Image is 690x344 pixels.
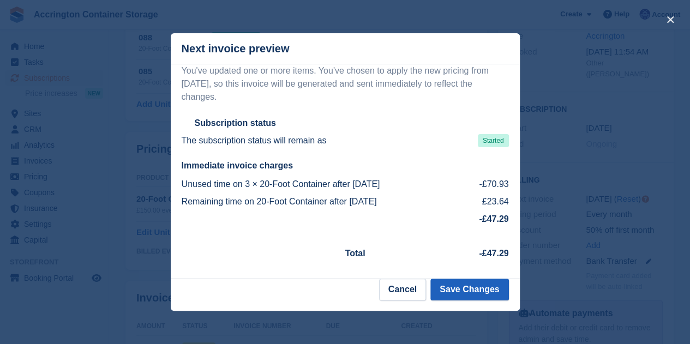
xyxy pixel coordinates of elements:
h2: Subscription status [195,118,276,129]
td: -£70.93 [466,176,509,193]
p: You've updated one or more items. You've chosen to apply the new pricing from [DATE], so this inv... [182,64,509,104]
td: £23.64 [466,193,509,210]
span: Started [478,134,509,147]
button: close [662,11,679,28]
button: Save Changes [430,279,508,300]
button: Cancel [379,279,426,300]
td: Unused time on 3 × 20-Foot Container after [DATE] [182,176,466,193]
strong: Total [345,249,365,258]
strong: -£47.29 [479,249,508,258]
p: The subscription status will remain as [182,134,327,147]
td: Remaining time on 20-Foot Container after [DATE] [182,193,466,210]
p: Next invoice preview [182,43,290,55]
strong: -£47.29 [479,214,508,224]
h2: Immediate invoice charges [182,160,509,171]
